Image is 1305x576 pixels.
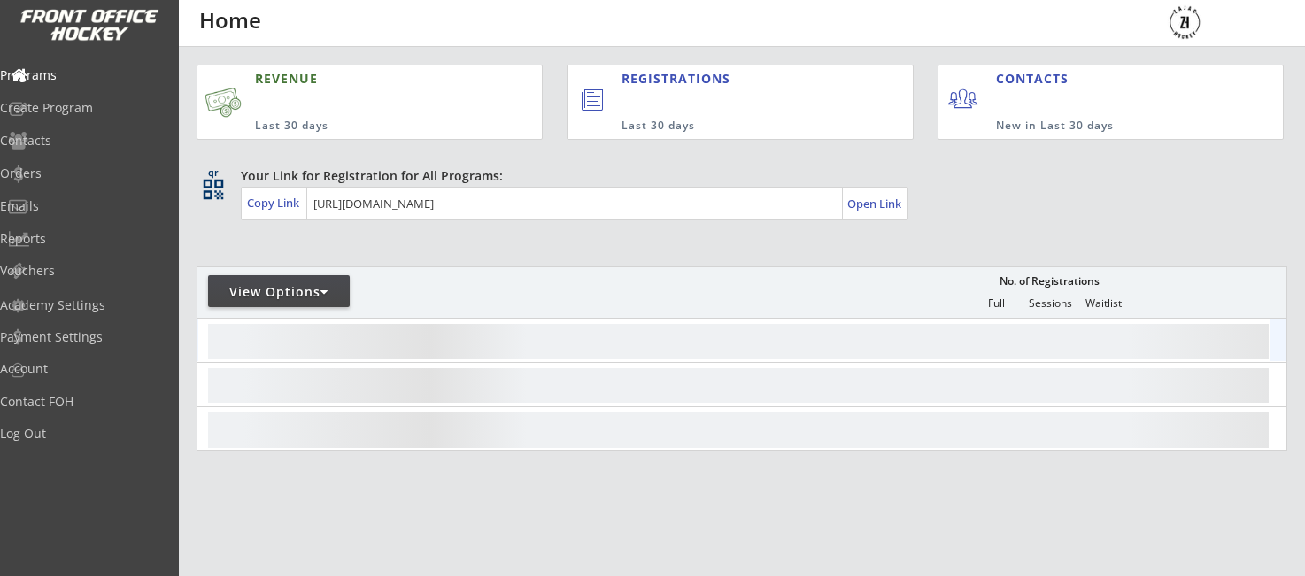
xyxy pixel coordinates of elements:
div: qr [202,167,223,179]
div: CONTACTS [996,70,1077,88]
a: Open Link [847,191,903,216]
div: REGISTRATIONS [622,70,832,88]
div: Open Link [847,196,903,211]
div: REVENUE [255,70,459,88]
div: Last 30 days [622,119,839,134]
div: View Options [208,283,350,301]
button: qr_code [200,176,227,203]
div: Full [969,297,1023,310]
div: Your Link for Registration for All Programs: [241,167,1232,185]
div: Last 30 days [255,119,459,134]
div: No. of Registrations [994,275,1104,288]
div: Copy Link [247,195,303,211]
div: Waitlist [1077,297,1130,310]
div: New in Last 30 days [996,119,1201,134]
div: Sessions [1023,297,1077,310]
